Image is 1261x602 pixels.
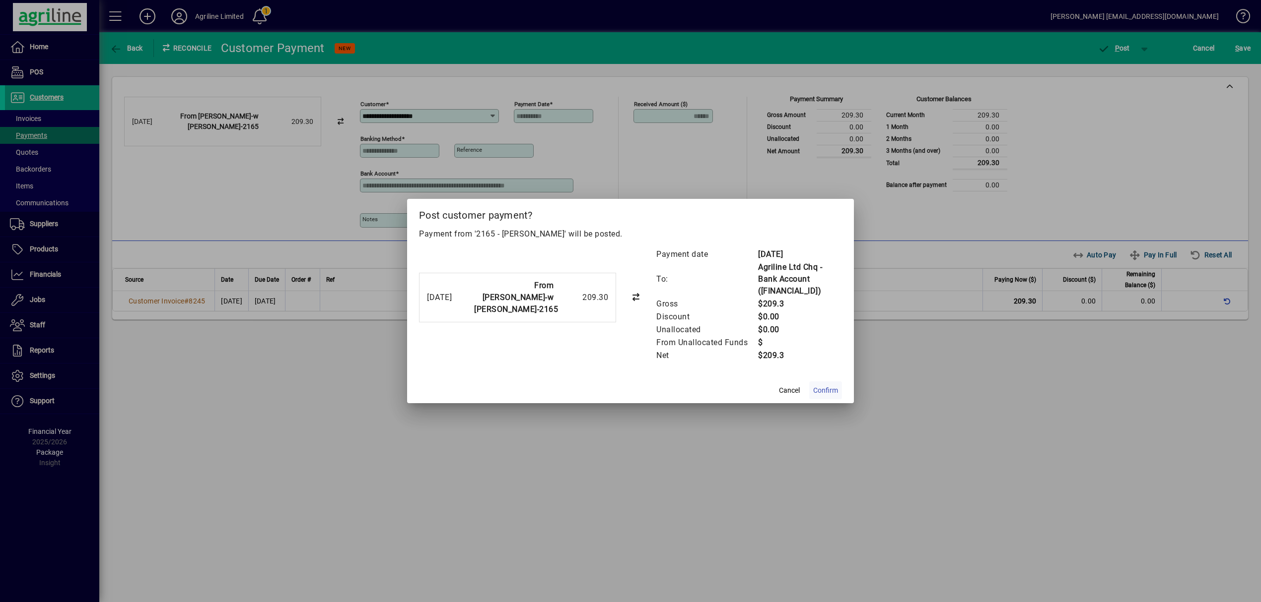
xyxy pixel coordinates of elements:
td: $0.00 [758,323,842,336]
td: Discount [656,310,758,323]
span: Cancel [779,385,800,396]
td: $209.3 [758,349,842,362]
div: [DATE] [427,292,467,303]
td: $0.00 [758,310,842,323]
td: $209.3 [758,298,842,310]
td: Payment date [656,248,758,261]
h2: Post customer payment? [407,199,854,228]
td: Agriline Ltd Chq - Bank Account ([FINANCIAL_ID]) [758,261,842,298]
strong: From [PERSON_NAME]-w [PERSON_NAME]-2165 [474,281,558,314]
td: To: [656,261,758,298]
span: Confirm [813,385,838,396]
td: From Unallocated Funds [656,336,758,349]
td: $ [758,336,842,349]
button: Confirm [809,381,842,399]
button: Cancel [773,381,805,399]
td: Net [656,349,758,362]
p: Payment from '2165 - [PERSON_NAME]' will be posted. [419,228,842,240]
td: [DATE] [758,248,842,261]
td: Unallocated [656,323,758,336]
div: 209.30 [559,292,608,303]
td: Gross [656,298,758,310]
